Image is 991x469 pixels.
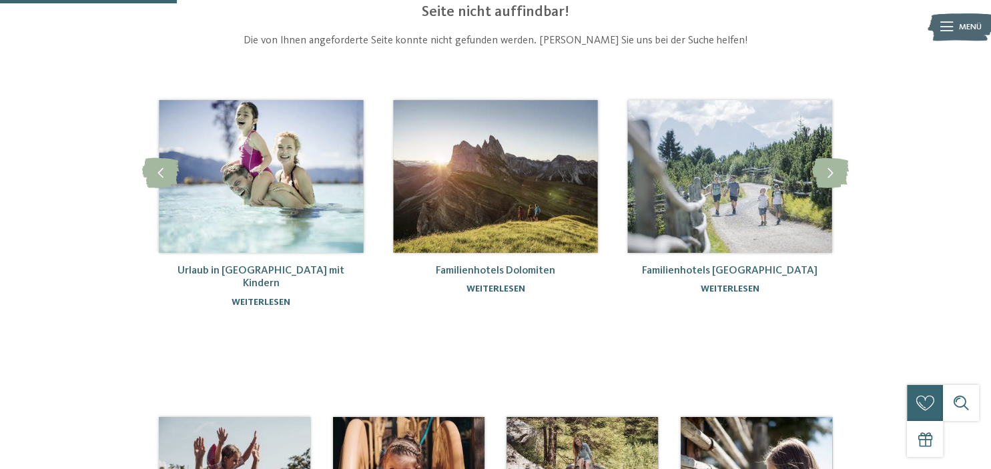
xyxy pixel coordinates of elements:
[232,298,290,307] a: weiterlesen
[642,266,817,276] a: Familienhotels [GEOGRAPHIC_DATA]
[628,100,832,253] img: 404
[466,284,525,294] a: weiterlesen
[701,284,759,294] a: weiterlesen
[422,5,569,19] span: Seite nicht auffindbar!
[393,100,597,253] img: 404
[178,266,344,289] a: Urlaub in [GEOGRAPHIC_DATA] mit Kindern
[210,33,781,49] p: Die von Ihnen angeforderte Seite konnte nicht gefunden werden. [PERSON_NAME] Sie uns bei der Such...
[159,100,363,253] img: 404
[436,266,555,276] a: Familienhotels Dolomiten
